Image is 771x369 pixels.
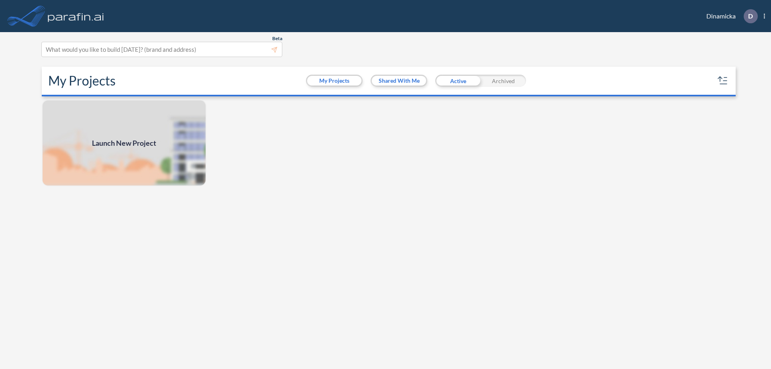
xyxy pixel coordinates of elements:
[748,12,753,20] p: D
[42,100,206,186] img: add
[272,35,282,42] span: Beta
[92,138,156,149] span: Launch New Project
[46,8,106,24] img: logo
[42,100,206,186] a: Launch New Project
[694,9,765,23] div: Dinamicka
[372,76,426,86] button: Shared With Me
[435,75,481,87] div: Active
[716,74,729,87] button: sort
[307,76,361,86] button: My Projects
[481,75,526,87] div: Archived
[48,73,116,88] h2: My Projects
